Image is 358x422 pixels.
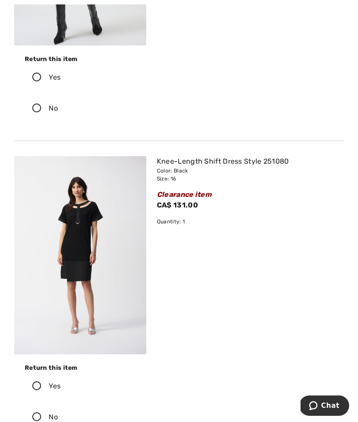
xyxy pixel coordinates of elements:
div: Knee-Length Shift Dress Style 251080 [157,156,339,167]
div: Clearance item [157,189,339,200]
label: No [25,95,333,122]
div: Return this item [25,363,333,372]
label: Yes [25,372,333,400]
div: CA$ 131.00 [157,200,339,211]
div: Return this item [25,54,333,64]
div: Size: 16 [157,175,339,183]
img: joseph-ribkoff-dresses-jumpsuits-black_251080_1_5c96_search.jpg [14,156,146,354]
div: Quantity: 1 [157,218,339,226]
iframe: Opens a widget where you can chat to one of our agents [301,395,349,418]
div: Color: Black [157,167,339,175]
label: Yes [25,64,333,91]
